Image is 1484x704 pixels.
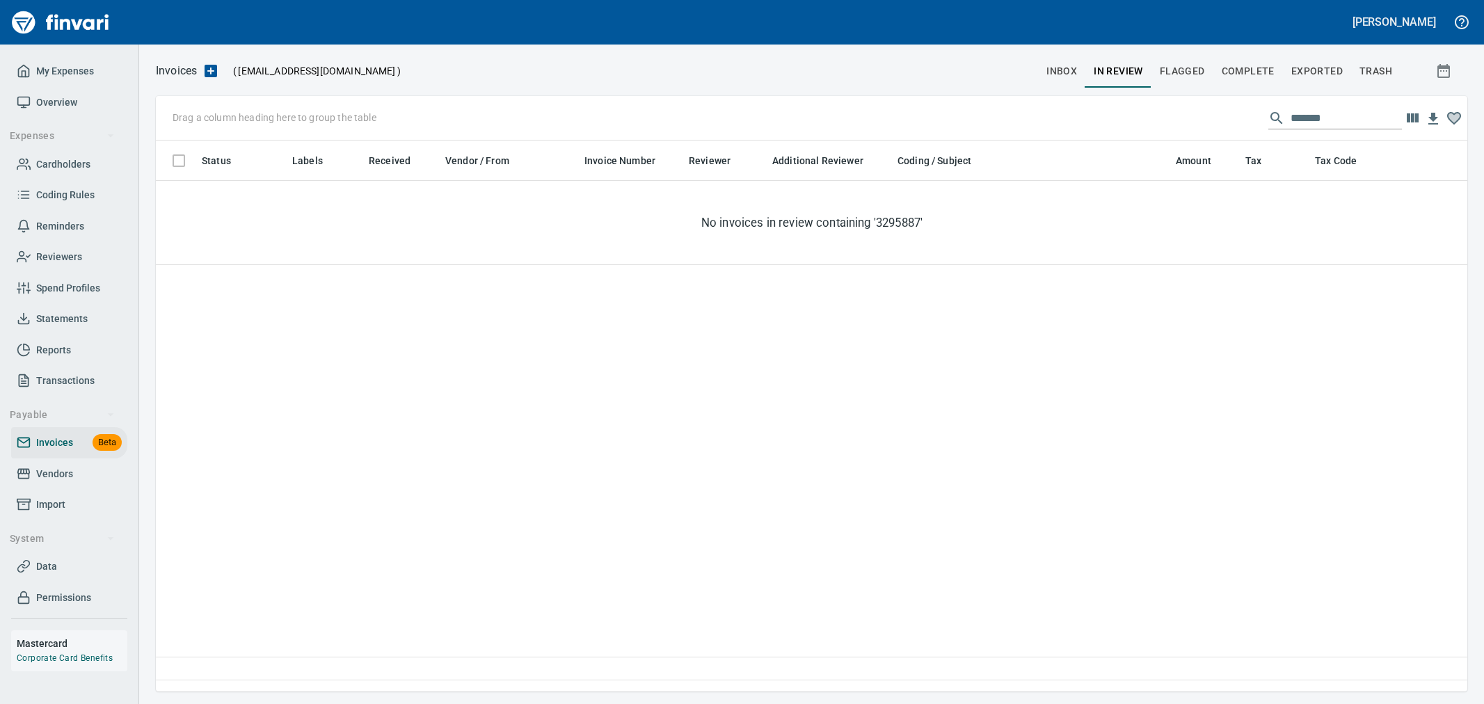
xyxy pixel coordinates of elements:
span: Complete [1222,63,1275,80]
a: Reports [11,335,127,366]
span: Invoices [36,434,73,451]
span: Reminders [36,218,84,235]
a: Statements [11,303,127,335]
button: Show invoices within a particular date range [1423,58,1467,83]
span: Tax Code [1315,152,1357,169]
span: In Review [1094,63,1143,80]
span: Status [202,152,249,169]
span: Tax Code [1315,152,1375,169]
span: Labels [292,152,323,169]
span: Vendor / From [445,152,527,169]
a: Import [11,489,127,520]
span: Received [369,152,429,169]
span: Labels [292,152,341,169]
span: Coding / Subject [897,152,971,169]
button: Upload an Invoice [197,63,225,79]
nav: breadcrumb [156,63,197,79]
span: Reviewers [36,248,82,266]
big: No invoices in review containing '3295887' [701,214,922,231]
span: Beta [93,435,122,451]
a: Vendors [11,458,127,490]
a: Cardholders [11,149,127,180]
span: Vendor / From [445,152,509,169]
span: Transactions [36,372,95,390]
span: Amount [1176,152,1211,169]
p: Invoices [156,63,197,79]
a: Spend Profiles [11,273,127,304]
button: System [4,526,120,552]
a: Permissions [11,582,127,614]
span: Overview [36,94,77,111]
a: Reviewers [11,241,127,273]
p: ( ) [225,64,401,78]
a: Data [11,551,127,582]
span: Data [36,558,57,575]
h5: [PERSON_NAME] [1353,15,1436,29]
a: Corporate Card Benefits [17,653,113,663]
a: My Expenses [11,56,127,87]
button: Download Table [1423,109,1444,129]
span: Coding / Subject [897,152,989,169]
span: trash [1359,63,1392,80]
span: Invoice Number [584,152,673,169]
span: Reviewer [689,152,731,169]
a: Coding Rules [11,179,127,211]
span: Statements [36,310,88,328]
span: Reports [36,342,71,359]
button: Column choices favorited. Click to reset to default [1444,108,1465,129]
span: Reviewer [689,152,749,169]
button: [PERSON_NAME] [1349,11,1439,33]
span: Payable [10,406,115,424]
h6: Mastercard [17,636,127,651]
span: System [10,530,115,547]
a: Overview [11,87,127,118]
a: Reminders [11,211,127,242]
button: Choose columns to display [1402,108,1423,129]
span: Tax [1245,152,1279,169]
span: Invoice Number [584,152,655,169]
p: Drag a column heading here to group the table [173,111,376,125]
span: Vendors [36,465,73,483]
span: Flagged [1160,63,1205,80]
span: Permissions [36,589,91,607]
span: Import [36,496,65,513]
span: Exported [1291,63,1343,80]
span: Additional Reviewer [772,152,881,169]
span: inbox [1046,63,1077,80]
span: Coding Rules [36,186,95,204]
span: Received [369,152,410,169]
button: Payable [4,402,120,428]
span: Tax [1245,152,1261,169]
span: Expenses [10,127,115,145]
span: Amount [1176,152,1229,169]
a: InvoicesBeta [11,427,127,458]
span: Additional Reviewer [772,152,863,169]
span: [EMAIL_ADDRESS][DOMAIN_NAME] [237,64,397,78]
span: My Expenses [36,63,94,80]
span: Spend Profiles [36,280,100,297]
button: Expenses [4,123,120,149]
img: Finvari [8,6,113,39]
span: Cardholders [36,156,90,173]
span: Status [202,152,231,169]
a: Transactions [11,365,127,397]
